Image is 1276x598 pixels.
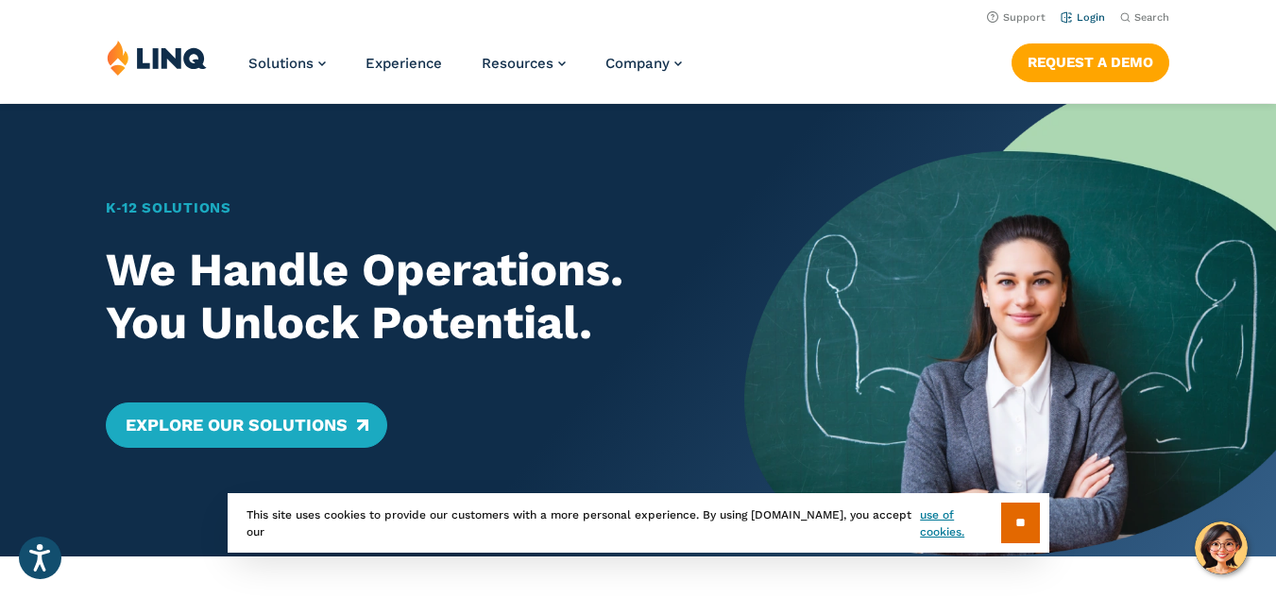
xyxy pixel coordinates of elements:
span: Resources [482,55,553,72]
a: Request a Demo [1012,43,1169,81]
span: Solutions [248,55,314,72]
img: LINQ | K‑12 Software [107,40,207,76]
h2: We Handle Operations. You Unlock Potential. [106,244,691,350]
a: Explore Our Solutions [106,402,386,448]
button: Hello, have a question? Let’s chat. [1195,521,1248,574]
a: Login [1061,11,1105,24]
nav: Button Navigation [1012,40,1169,81]
a: Resources [482,55,566,72]
a: Solutions [248,55,326,72]
a: Support [987,11,1046,24]
img: Home Banner [744,104,1276,556]
h1: K‑12 Solutions [106,197,691,219]
button: Open Search Bar [1120,10,1169,25]
span: Company [605,55,670,72]
span: Search [1134,11,1169,24]
a: Company [605,55,682,72]
div: This site uses cookies to provide our customers with a more personal experience. By using [DOMAIN... [228,493,1049,553]
nav: Primary Navigation [248,40,682,102]
a: use of cookies. [920,506,1000,540]
a: Experience [366,55,442,72]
